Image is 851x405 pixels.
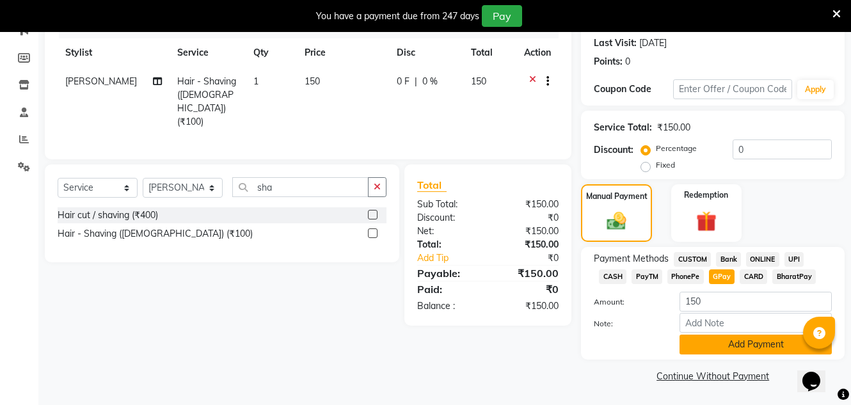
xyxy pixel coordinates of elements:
[58,227,253,241] div: Hair - Shaving ([DEMOGRAPHIC_DATA]) (₹100)
[58,209,158,222] div: Hair cut / shaving (₹400)
[601,210,633,232] img: _cash.svg
[746,252,779,267] span: ONLINE
[586,191,648,202] label: Manual Payment
[594,252,669,266] span: Payment Methods
[680,313,832,333] input: Add Note
[709,269,735,284] span: GPay
[594,143,633,157] div: Discount:
[471,75,486,87] span: 150
[482,5,522,27] button: Pay
[516,38,559,67] th: Action
[488,198,569,211] div: ₹150.00
[415,75,417,88] span: |
[305,75,320,87] span: 150
[594,36,637,50] div: Last Visit:
[639,36,667,50] div: [DATE]
[797,80,834,99] button: Apply
[58,38,170,67] th: Stylist
[594,83,673,96] div: Coupon Code
[584,296,670,308] label: Amount:
[716,252,741,267] span: Bank
[784,252,804,267] span: UPI
[594,55,623,68] div: Points:
[408,211,488,225] div: Discount:
[422,75,438,88] span: 0 %
[674,252,711,267] span: CUSTOM
[657,121,690,134] div: ₹150.00
[673,79,792,99] input: Enter Offer / Coupon Code
[656,159,675,171] label: Fixed
[684,189,728,201] label: Redemption
[584,318,670,330] label: Note:
[772,269,816,284] span: BharatPay
[389,38,463,67] th: Disc
[667,269,704,284] span: PhonePe
[584,370,842,383] a: Continue Without Payment
[488,299,569,313] div: ₹150.00
[170,38,246,67] th: Service
[488,238,569,251] div: ₹150.00
[177,75,236,127] span: Hair - Shaving ([DEMOGRAPHIC_DATA]) (₹100)
[680,335,832,354] button: Add Payment
[690,209,724,234] img: _gift.svg
[740,269,767,284] span: CARD
[625,55,630,68] div: 0
[417,179,447,192] span: Total
[408,299,488,313] div: Balance :
[488,282,569,297] div: ₹0
[246,38,297,67] th: Qty
[594,121,652,134] div: Service Total:
[632,269,662,284] span: PayTM
[65,75,137,87] span: [PERSON_NAME]
[502,251,569,265] div: ₹0
[408,225,488,238] div: Net:
[408,198,488,211] div: Sub Total:
[232,177,369,197] input: Search or Scan
[488,225,569,238] div: ₹150.00
[488,211,569,225] div: ₹0
[797,354,838,392] iframe: chat widget
[408,251,502,265] a: Add Tip
[408,238,488,251] div: Total:
[408,266,488,281] div: Payable:
[488,266,569,281] div: ₹150.00
[408,282,488,297] div: Paid:
[656,143,697,154] label: Percentage
[599,269,626,284] span: CASH
[463,38,517,67] th: Total
[316,10,479,23] div: You have a payment due from 247 days
[253,75,258,87] span: 1
[297,38,389,67] th: Price
[397,75,410,88] span: 0 F
[680,292,832,312] input: Amount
